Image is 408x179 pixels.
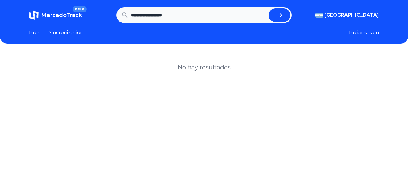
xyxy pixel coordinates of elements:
button: Iniciar sesion [349,29,379,36]
a: Inicio [29,29,41,36]
span: BETA [73,6,87,12]
a: MercadoTrackBETA [29,10,82,20]
a: Sincronizacion [49,29,83,36]
span: MercadoTrack [41,12,82,19]
img: MercadoTrack [29,10,39,20]
h1: No hay resultados [178,63,231,72]
span: [GEOGRAPHIC_DATA] [325,12,379,19]
button: [GEOGRAPHIC_DATA] [315,12,379,19]
img: Argentina [315,13,323,18]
